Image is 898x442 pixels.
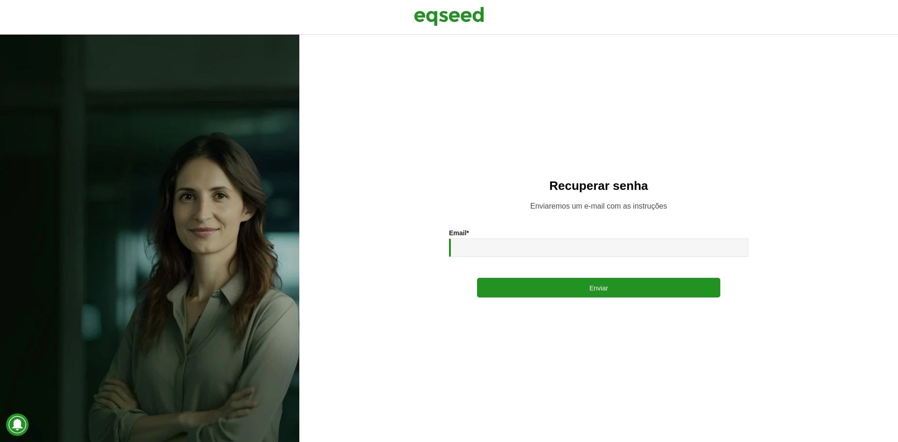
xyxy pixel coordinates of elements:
[477,278,720,297] button: Enviar
[449,230,469,236] label: Email
[318,202,879,210] p: Enviaremos um e-mail com as instruções
[318,179,879,193] h2: Recuperar senha
[414,5,484,28] img: EqSeed Logo
[466,229,469,237] span: Este campo é obrigatório.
